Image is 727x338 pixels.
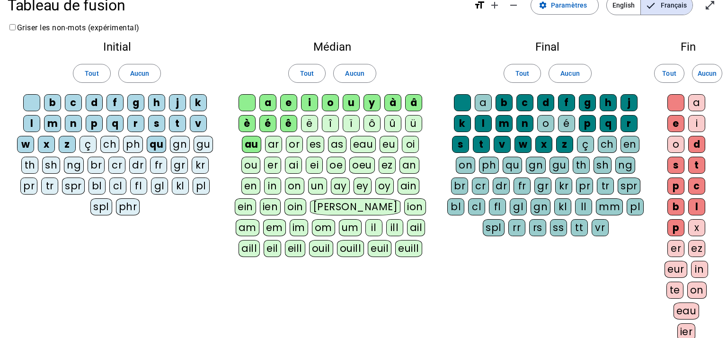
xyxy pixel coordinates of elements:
[665,41,712,53] h2: Fin
[345,68,364,79] span: Aucun
[550,157,569,174] div: gu
[534,178,551,195] div: gr
[242,136,261,153] div: au
[621,136,639,153] div: en
[88,157,105,174] div: br
[549,64,591,83] button: Aucun
[285,178,304,195] div: on
[280,115,297,132] div: ê
[618,178,640,195] div: spr
[309,240,333,257] div: ouil
[510,198,527,215] div: gl
[301,94,318,111] div: i
[473,136,490,153] div: t
[489,198,506,215] div: fl
[667,178,684,195] div: p
[8,23,140,32] label: Griser les non-mots (expérimental)
[90,198,112,215] div: spl
[662,68,676,79] span: Tout
[456,157,475,174] div: on
[375,178,394,195] div: oy
[384,115,401,132] div: û
[688,240,705,257] div: ez
[194,136,213,153] div: gu
[537,115,554,132] div: o
[59,136,76,153] div: z
[41,178,58,195] div: tr
[516,115,533,132] div: n
[600,94,617,111] div: h
[575,198,592,215] div: ll
[259,94,276,111] div: a
[285,157,302,174] div: ai
[363,115,381,132] div: ô
[106,94,124,111] div: f
[106,115,124,132] div: q
[280,94,297,111] div: e
[312,219,335,236] div: om
[123,136,143,153] div: ph
[688,198,705,215] div: l
[577,136,594,153] div: ç
[405,94,422,111] div: â
[80,136,97,153] div: ç
[85,68,98,79] span: Tout
[688,94,705,111] div: a
[307,136,324,153] div: es
[452,136,469,153] div: s
[404,198,426,215] div: ion
[42,157,60,174] div: sh
[17,136,34,153] div: w
[468,198,485,215] div: cl
[365,219,382,236] div: il
[354,178,372,195] div: ey
[558,94,575,111] div: f
[236,219,259,236] div: am
[515,68,529,79] span: Tout
[65,115,82,132] div: n
[127,115,144,132] div: r
[333,64,376,83] button: Aucun
[598,136,617,153] div: ch
[483,219,505,236] div: spl
[284,198,306,215] div: oin
[259,115,276,132] div: é
[558,115,575,132] div: é
[665,261,687,278] div: eur
[667,115,684,132] div: e
[674,302,700,320] div: eau
[129,157,146,174] div: dr
[260,198,281,215] div: ien
[241,178,260,195] div: en
[615,157,635,174] div: ng
[576,178,593,195] div: pr
[667,240,684,257] div: er
[688,115,705,132] div: i
[688,157,705,174] div: t
[380,136,398,153] div: eu
[169,94,186,111] div: j
[556,136,573,153] div: z
[343,94,360,111] div: u
[171,157,188,174] div: gr
[9,24,16,30] input: Griser les non-mots (expérimental)
[554,198,571,215] div: kl
[21,157,38,174] div: th
[550,219,567,236] div: ss
[451,178,468,195] div: br
[20,178,37,195] div: pr
[190,94,207,111] div: k
[560,68,579,79] span: Aucun
[86,94,103,111] div: d
[363,94,381,111] div: y
[89,178,106,195] div: bl
[328,136,346,153] div: as
[130,178,147,195] div: fl
[44,115,61,132] div: m
[73,64,110,83] button: Tout
[306,157,323,174] div: ei
[310,198,400,215] div: [PERSON_NAME]
[597,178,614,195] div: tr
[405,115,422,132] div: ü
[592,219,609,236] div: vr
